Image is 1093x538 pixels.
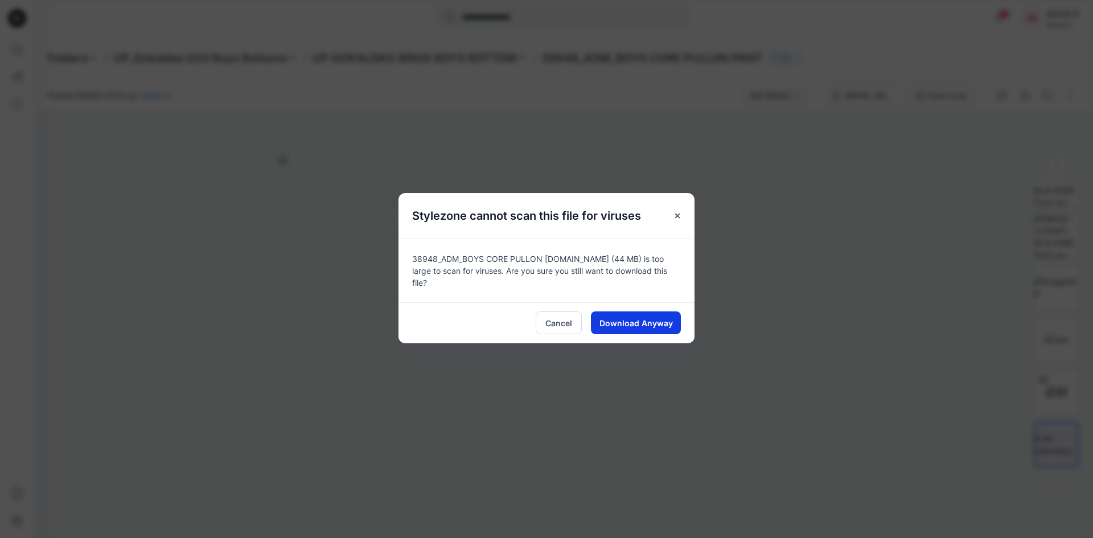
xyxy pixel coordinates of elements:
button: Cancel [536,311,582,334]
span: Cancel [545,317,572,329]
div: 38948_ADM_BOYS CORE PULLON [DOMAIN_NAME] (44 MB) is too large to scan for viruses. Are you sure y... [398,239,695,302]
button: Download Anyway [591,311,681,334]
h5: Stylezone cannot scan this file for viruses [398,193,655,239]
button: Close [667,206,688,226]
span: Download Anyway [599,317,673,329]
